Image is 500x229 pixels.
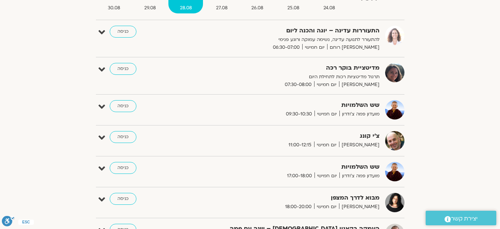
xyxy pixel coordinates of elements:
span: יום חמישי [302,44,327,51]
span: יום חמישי [314,141,339,149]
a: כניסה [110,131,136,143]
span: יצירת קשר [451,214,478,224]
span: יום חמישי [314,172,339,180]
span: מועדון פמה צ'ודרון [339,172,380,180]
span: יום חמישי [314,81,339,89]
span: 11:00-12:15 [286,141,314,149]
strong: מדיטציית בוקר רכה [197,63,380,73]
p: תרגול מדיטציות רכות לתחילת היום [197,73,380,81]
span: 07:30-08:00 [282,81,314,89]
strong: מבוא לדרך המצפן [197,193,380,203]
strong: שש השלמויות [197,162,380,172]
a: כניסה [110,63,136,75]
span: יום חמישי [314,203,339,211]
a: כניסה [110,100,136,112]
span: 24.08 [312,4,346,12]
span: יום חמישי [314,110,339,118]
a: כניסה [110,162,136,174]
strong: צ'י קונג [197,131,380,141]
span: 09:30-10:30 [283,110,314,118]
span: 26.08 [240,4,275,12]
span: [PERSON_NAME] [339,141,380,149]
span: [PERSON_NAME] [339,81,380,89]
span: 25.08 [276,4,311,12]
span: [PERSON_NAME] [339,203,380,211]
strong: שש השלמויות [197,100,380,110]
span: 28.08 [168,4,203,12]
span: 17:00-18:00 [284,172,314,180]
span: 30.08 [97,4,132,12]
span: [PERSON_NAME] רוחם [327,44,380,51]
a: כניסה [110,193,136,205]
a: יצירת קשר [426,211,496,225]
p: להתעורר לתנועה עדינה, נשימה עמוקה ורוגע פנימי [197,36,380,44]
span: 27.08 [204,4,239,12]
span: 18:00-20:00 [283,203,314,211]
span: 29.08 [133,4,167,12]
span: 06:30-07:00 [270,44,302,51]
span: מועדון פמה צ'ודרון [339,110,380,118]
strong: התעוררות עדינה – יוגה והכנה ליום [197,26,380,36]
a: כניסה [110,26,136,38]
